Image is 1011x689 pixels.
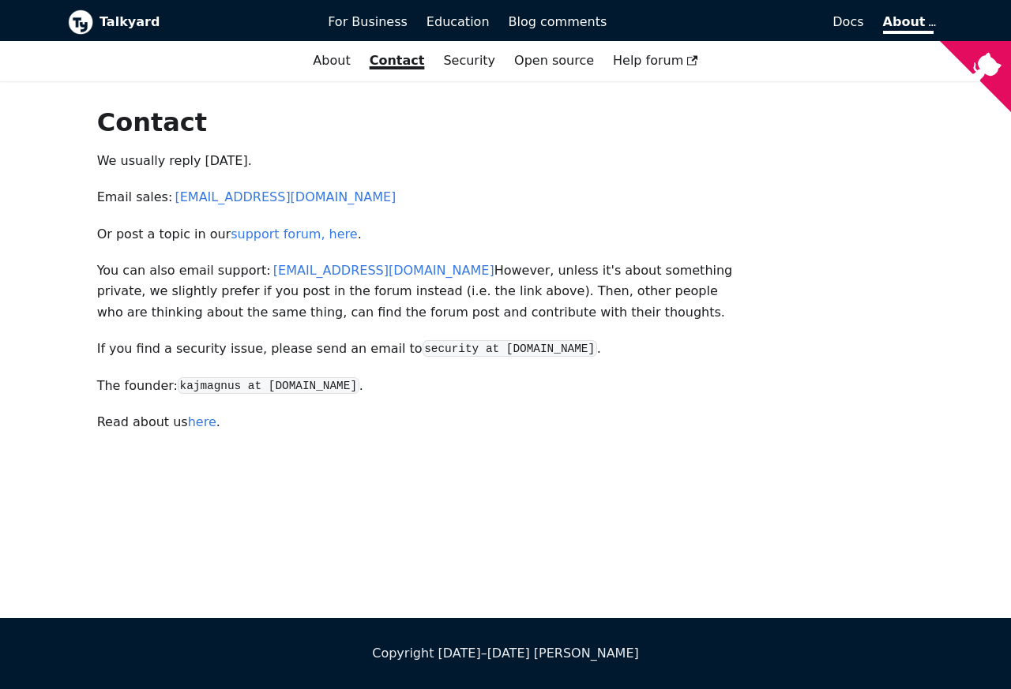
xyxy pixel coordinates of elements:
div: Copyright [DATE]–[DATE] [PERSON_NAME] [68,643,943,664]
p: Or post a topic in our . [97,224,746,245]
a: Education [417,9,499,36]
p: We usually reply [DATE]. [97,151,746,171]
span: Docs [832,14,863,29]
a: [EMAIL_ADDRESS][DOMAIN_NAME] [175,189,397,204]
a: Contact [360,47,434,74]
a: About [883,14,934,34]
a: [EMAIL_ADDRESS][DOMAIN_NAME] [273,263,494,278]
p: Read about us . [97,412,746,432]
p: The founder: . [97,376,746,396]
p: Email sales: [97,187,746,208]
a: Talkyard logoTalkyard [68,9,306,35]
a: Help forum [603,47,708,74]
a: Blog comments [499,9,617,36]
img: Talkyard logo [68,9,93,35]
span: Education [427,14,490,29]
b: Talkyard [100,12,306,32]
a: here [188,414,216,429]
p: You can also email support: However, unless it's about something private, we slightly prefer if y... [97,260,746,323]
code: kajmagnus at [DOMAIN_NAME] [178,377,359,394]
p: If you find a security issue, please send an email to . [97,339,746,359]
a: Security [434,47,505,74]
code: security at [DOMAIN_NAME] [423,340,597,357]
a: Open source [505,47,603,74]
a: About [303,47,359,74]
a: Docs [616,9,873,36]
span: Blog comments [509,14,607,29]
a: For Business [318,9,417,36]
span: For Business [328,14,408,29]
a: support forum, here [231,227,357,242]
span: Help forum [613,53,698,68]
h1: Contact [97,107,746,138]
